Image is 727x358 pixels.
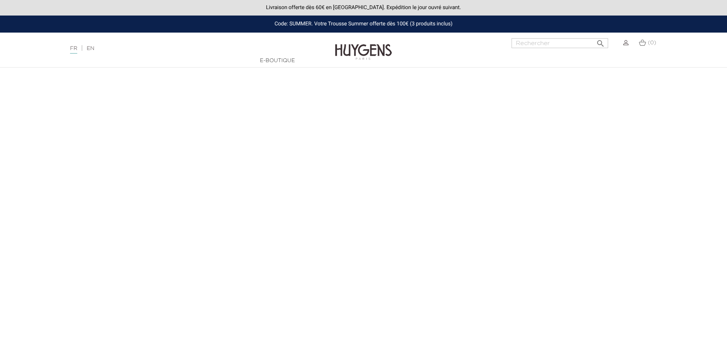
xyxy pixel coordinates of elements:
[596,37,605,46] i: 
[70,46,77,54] a: FR
[648,40,656,45] span: (0)
[335,32,392,61] img: Huygens
[66,44,297,53] div: |
[240,57,315,65] a: E-Boutique
[594,36,607,46] button: 
[87,46,94,51] a: EN
[512,38,608,48] input: Rechercher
